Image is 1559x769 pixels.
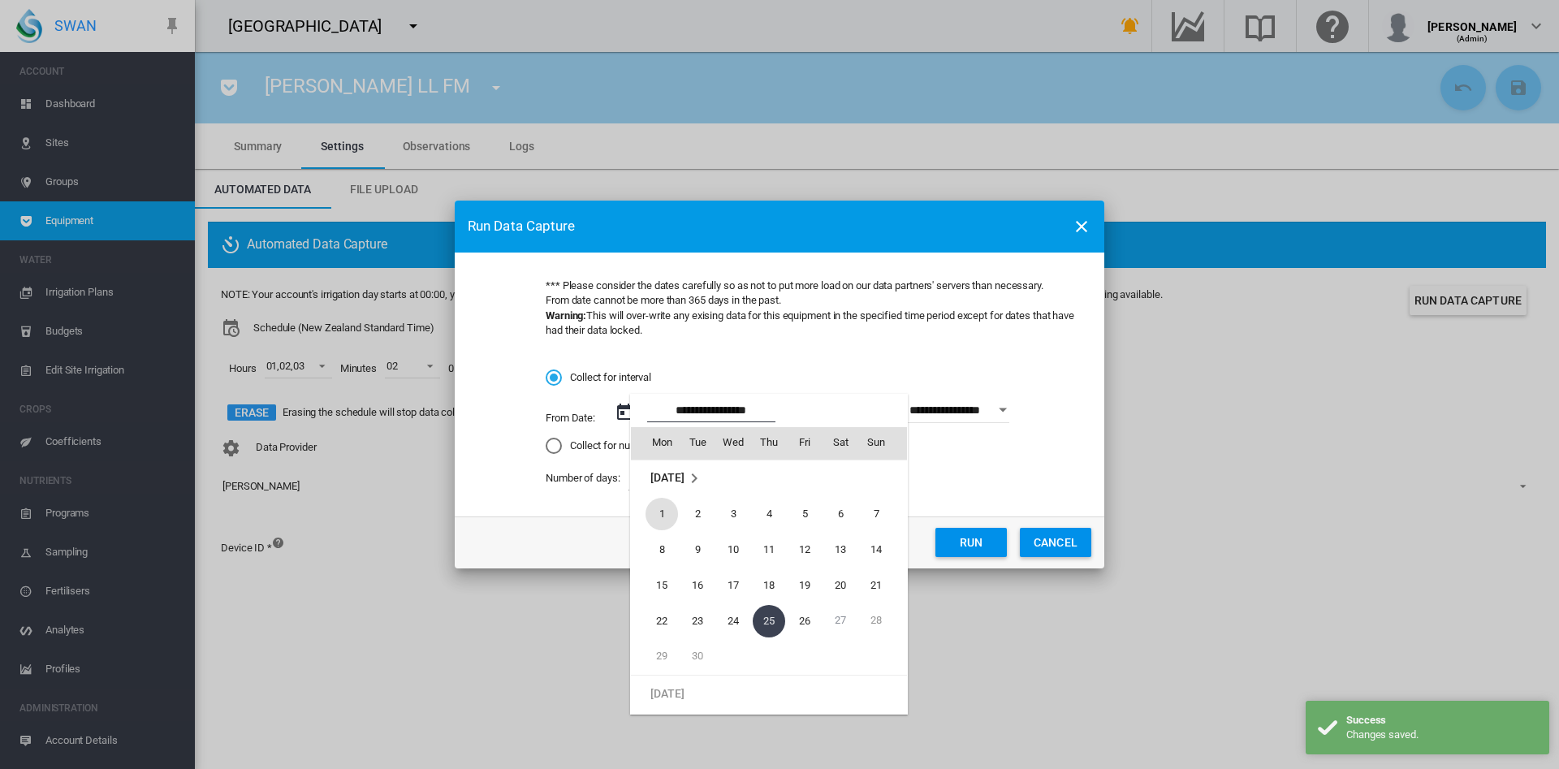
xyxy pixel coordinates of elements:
tr: Week 3 [631,568,907,603]
th: Tue [680,427,715,460]
span: 19 [788,569,821,602]
td: Monday September 29 2025 [631,639,680,676]
td: Tuesday September 23 2025 [680,603,715,639]
td: Monday September 15 2025 [631,568,680,603]
td: Saturday September 20 2025 [823,568,858,603]
td: Saturday September 13 2025 [823,532,858,568]
span: 20 [824,569,857,602]
td: Sunday September 28 2025 [858,603,907,639]
span: 26 [788,605,821,637]
td: Wednesday September 17 2025 [715,568,751,603]
td: Thursday September 18 2025 [751,568,787,603]
td: Saturday September 27 2025 [823,603,858,639]
tr: Week 2 [631,532,907,568]
td: Tuesday September 16 2025 [680,568,715,603]
td: Thursday September 25 2025 [751,603,787,639]
tr: Week 5 [631,639,907,676]
td: September 2025 [631,460,907,496]
tr: Week undefined [631,675,907,711]
td: Wednesday September 10 2025 [715,532,751,568]
th: Fri [787,427,823,460]
td: Wednesday September 3 2025 [715,496,751,532]
div: Success [1346,713,1537,728]
tr: Week undefined [631,460,907,496]
span: 21 [860,569,892,602]
span: 8 [646,534,678,566]
span: 25 [753,605,785,637]
td: Sunday September 7 2025 [858,496,907,532]
span: 5 [788,498,821,530]
td: Friday September 19 2025 [787,568,823,603]
span: 11 [753,534,785,566]
span: 4 [753,498,785,530]
span: 13 [824,534,857,566]
td: Sunday September 14 2025 [858,532,907,568]
span: 16 [681,569,714,602]
td: Thursday September 4 2025 [751,496,787,532]
td: Saturday September 6 2025 [823,496,858,532]
td: Monday September 1 2025 [631,496,680,532]
td: Friday September 5 2025 [787,496,823,532]
tr: Week 1 [631,496,907,532]
span: 12 [788,534,821,566]
div: Changes saved. [1346,728,1537,742]
td: Friday September 12 2025 [787,532,823,568]
span: 3 [717,498,749,530]
span: 9 [681,534,714,566]
md-calendar: Calendar [631,427,907,714]
span: [DATE] [650,471,684,484]
th: Thu [751,427,787,460]
span: 23 [681,605,714,637]
th: Mon [631,427,680,460]
td: Tuesday September 2 2025 [680,496,715,532]
span: 24 [717,605,749,637]
td: Friday September 26 2025 [787,603,823,639]
td: Tuesday September 30 2025 [680,639,715,676]
td: Monday September 22 2025 [631,603,680,639]
span: [DATE] [650,686,684,699]
span: 7 [860,498,892,530]
tr: Week 4 [631,603,907,639]
span: 2 [681,498,714,530]
span: 10 [717,534,749,566]
td: Sunday September 21 2025 [858,568,907,603]
span: 22 [646,605,678,637]
span: 17 [717,569,749,602]
span: 15 [646,569,678,602]
span: 6 [824,498,857,530]
span: 18 [753,569,785,602]
th: Sun [858,427,907,460]
td: Monday September 8 2025 [631,532,680,568]
th: Wed [715,427,751,460]
td: Wednesday September 24 2025 [715,603,751,639]
span: 1 [646,498,678,530]
td: Tuesday September 9 2025 [680,532,715,568]
td: Thursday September 11 2025 [751,532,787,568]
span: 14 [860,534,892,566]
th: Sat [823,427,858,460]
